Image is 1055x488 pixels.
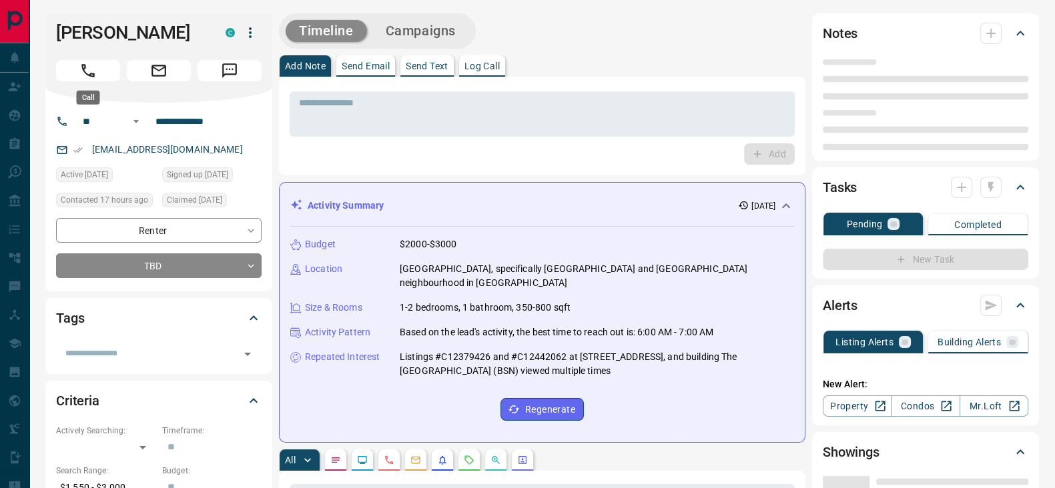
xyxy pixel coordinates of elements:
[128,113,144,129] button: Open
[464,61,500,71] p: Log Call
[56,465,155,477] p: Search Range:
[823,436,1028,468] div: Showings
[162,167,262,186] div: Thu Jul 04 2024
[400,237,456,251] p: $2000-$3000
[56,193,155,211] div: Tue Oct 14 2025
[77,91,100,105] div: Call
[400,350,794,378] p: Listings #C12379426 and #C12442062 at [STREET_ADDRESS], and building The [GEOGRAPHIC_DATA] (BSN) ...
[56,218,262,243] div: Renter
[73,145,83,155] svg: Email Verified
[285,61,326,71] p: Add Note
[290,193,794,218] div: Activity Summary[DATE]
[285,455,296,465] p: All
[437,455,448,465] svg: Listing Alerts
[372,20,469,42] button: Campaigns
[330,455,341,465] svg: Notes
[342,61,390,71] p: Send Email
[56,60,120,81] span: Call
[56,307,84,329] h2: Tags
[517,455,528,465] svg: Agent Actions
[891,395,960,417] a: Condos
[500,398,584,421] button: Regenerate
[464,455,474,465] svg: Requests
[823,295,857,316] h2: Alerts
[167,168,228,181] span: Signed up [DATE]
[305,262,342,276] p: Location
[823,171,1028,203] div: Tasks
[238,345,257,363] button: Open
[162,465,262,477] p: Budget:
[56,302,262,334] div: Tags
[92,144,243,155] a: [EMAIL_ADDRESS][DOMAIN_NAME]
[823,177,857,198] h2: Tasks
[960,395,1028,417] a: Mr.Loft
[162,425,262,437] p: Timeframe:
[410,455,421,465] svg: Emails
[823,23,857,44] h2: Notes
[823,289,1028,321] div: Alerts
[286,20,367,42] button: Timeline
[305,237,336,251] p: Budget
[308,199,384,213] p: Activity Summary
[400,325,713,339] p: Based on the lead's activity, the best time to reach out is: 6:00 AM - 7:00 AM
[56,22,206,43] h1: [PERSON_NAME]
[751,200,775,212] p: [DATE]
[56,253,262,278] div: TBD
[406,61,448,71] p: Send Text
[847,219,883,229] p: Pending
[400,301,571,315] p: 1-2 bedrooms, 1 bathroom, 350-800 sqft
[305,301,362,315] p: Size & Rooms
[400,262,794,290] p: [GEOGRAPHIC_DATA], specifically [GEOGRAPHIC_DATA] and [GEOGRAPHIC_DATA] neighbourhood in [GEOGRAP...
[357,455,368,465] svg: Lead Browsing Activity
[305,325,370,339] p: Activity Pattern
[490,455,501,465] svg: Opportunities
[56,167,155,186] div: Mon Oct 13 2025
[305,350,380,364] p: Repeated Interest
[56,385,262,417] div: Criteria
[162,193,262,211] div: Mon Oct 13 2025
[823,441,880,463] h2: Showings
[823,17,1028,49] div: Notes
[56,425,155,437] p: Actively Searching:
[938,337,1001,347] p: Building Alerts
[198,60,262,81] span: Message
[167,193,222,207] span: Claimed [DATE]
[61,193,148,207] span: Contacted 17 hours ago
[954,220,1002,229] p: Completed
[823,377,1028,391] p: New Alert:
[835,337,894,347] p: Listing Alerts
[61,168,108,181] span: Active [DATE]
[384,455,394,465] svg: Calls
[56,390,99,411] h2: Criteria
[127,60,191,81] span: Email
[226,28,235,37] div: condos.ca
[823,395,892,417] a: Property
